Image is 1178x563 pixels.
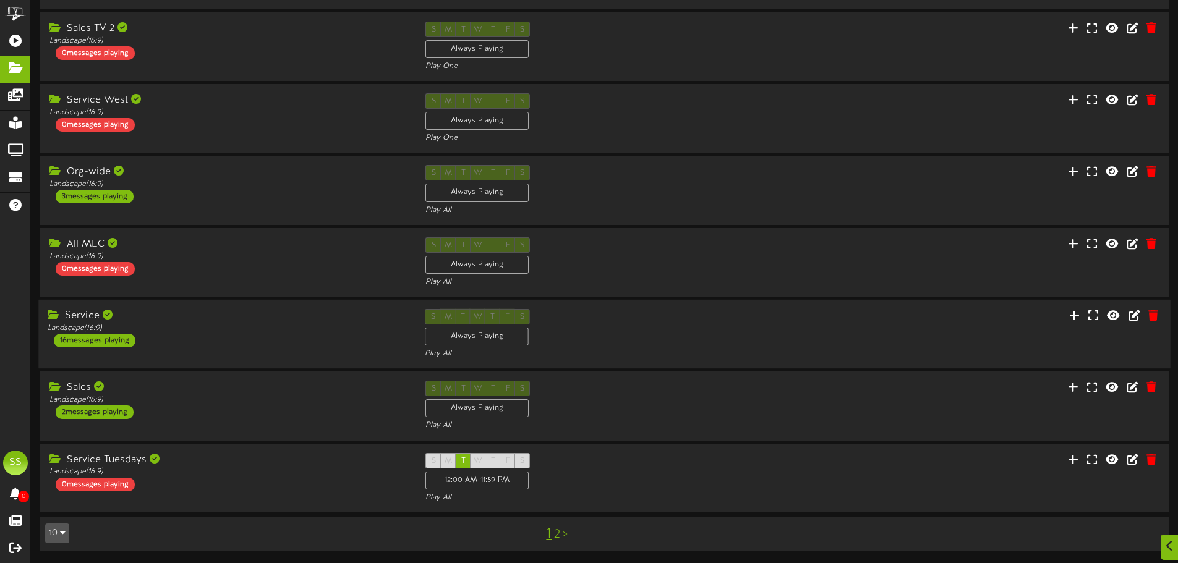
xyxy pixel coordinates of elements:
[425,420,783,431] div: Play All
[45,523,69,543] button: 10
[49,252,407,262] div: Landscape ( 16:9 )
[474,457,482,465] span: W
[18,491,29,502] span: 0
[48,323,406,334] div: Landscape ( 16:9 )
[49,179,407,190] div: Landscape ( 16:9 )
[49,36,407,46] div: Landscape ( 16:9 )
[445,457,452,465] span: M
[425,493,783,503] div: Play All
[425,205,783,216] div: Play All
[49,22,407,36] div: Sales TV 2
[546,526,552,542] a: 1
[520,457,524,465] span: S
[49,381,407,395] div: Sales
[49,108,407,118] div: Landscape ( 16:9 )
[425,61,783,72] div: Play One
[425,349,783,359] div: Play All
[425,472,529,489] div: 12:00 AM - 11:59 PM
[425,133,783,143] div: Play One
[49,165,407,179] div: Org-wide
[49,395,407,405] div: Landscape ( 16:9 )
[425,277,783,287] div: Play All
[3,451,28,475] div: SS
[425,399,529,417] div: Always Playing
[49,453,407,467] div: Service Tuesdays
[56,190,134,203] div: 3 messages playing
[461,457,466,465] span: T
[425,112,529,130] div: Always Playing
[425,256,529,274] div: Always Playing
[563,528,568,541] a: >
[48,309,406,323] div: Service
[56,262,135,276] div: 0 messages playing
[425,328,529,345] div: Always Playing
[49,93,407,108] div: Service West
[425,40,529,58] div: Always Playing
[491,457,495,465] span: T
[506,457,510,465] span: F
[554,528,560,541] a: 2
[49,467,407,477] div: Landscape ( 16:9 )
[56,118,135,132] div: 0 messages playing
[56,46,135,60] div: 0 messages playing
[56,405,134,419] div: 2 messages playing
[432,457,436,465] span: S
[425,184,529,201] div: Always Playing
[56,478,135,491] div: 0 messages playing
[54,334,135,347] div: 16 messages playing
[49,237,407,252] div: All MEC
